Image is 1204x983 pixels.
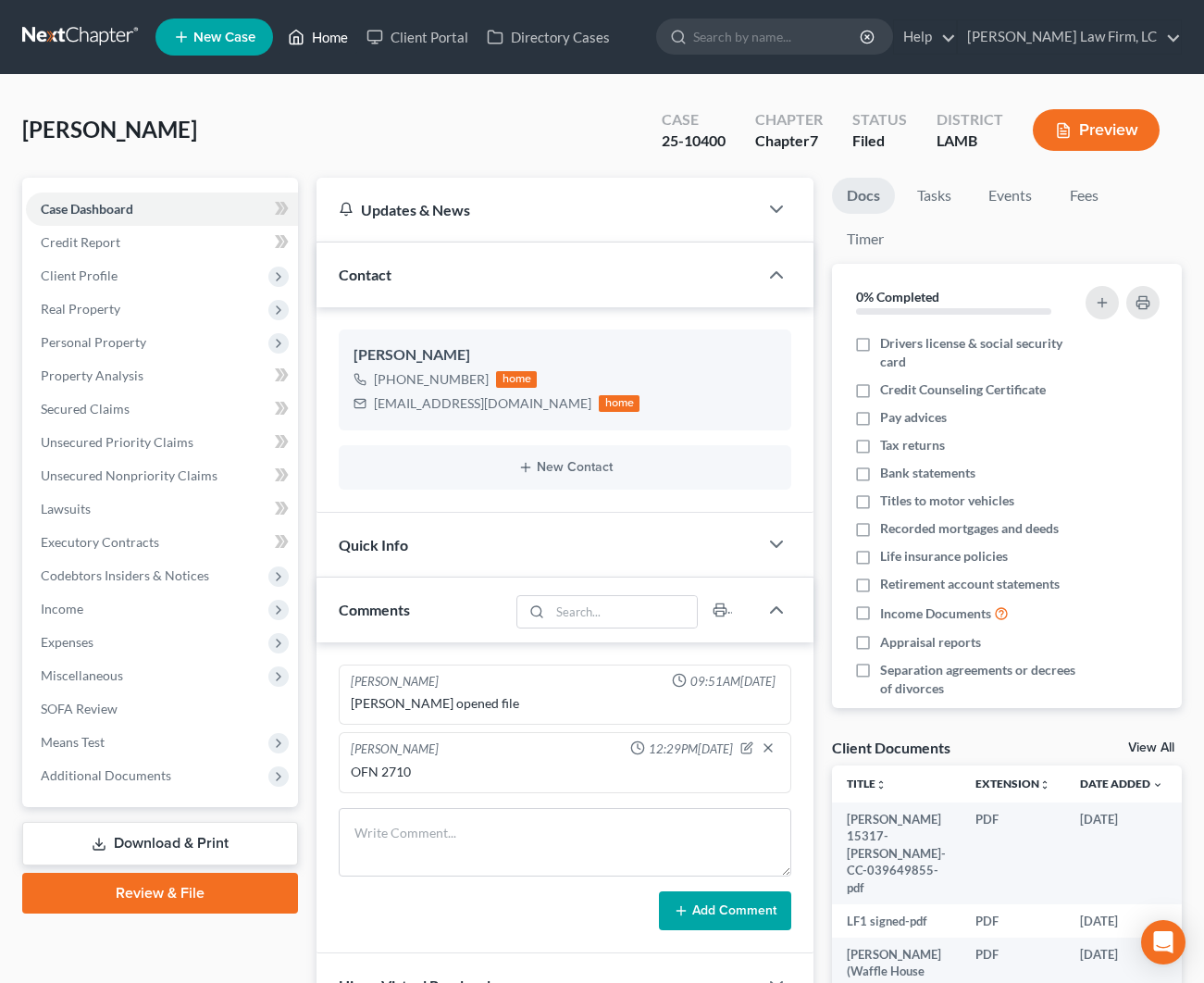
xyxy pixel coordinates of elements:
a: Unsecured Nonpriority Claims [26,459,298,492]
span: Secured Claims [41,401,130,417]
i: expand_more [1152,779,1163,790]
a: Home [279,20,357,54]
input: Search by name... [693,19,863,54]
span: Miscellaneous [41,667,123,683]
span: Tax returns [880,436,945,454]
span: [PERSON_NAME] [22,116,197,143]
a: View All [1128,741,1174,754]
span: Quick Info [339,536,408,554]
td: PDF [961,904,1065,938]
div: [EMAIL_ADDRESS][DOMAIN_NAME] [374,394,591,413]
div: Client Documents [832,738,950,757]
span: Client Profile [41,268,118,283]
a: Credit Report [26,226,298,259]
div: Chapter [755,131,823,152]
span: Life insurance policies [880,547,1008,566]
a: SOFA Review [26,692,298,726]
div: Status [852,109,907,131]
div: District [937,109,1003,131]
button: Add Comment [659,891,791,930]
a: Download & Print [22,822,298,865]
span: Executory Contracts [41,534,159,550]
span: Income Documents [880,604,991,623]
span: Separation agreements or decrees of divorces [880,661,1078,698]
span: Unsecured Nonpriority Claims [41,467,217,483]
a: Timer [832,221,899,257]
input: Search... [551,596,698,628]
div: home [599,395,639,412]
span: Expenses [41,634,93,650]
button: Preview [1033,109,1160,151]
td: [DATE] [1065,803,1178,904]
a: Help [894,20,956,54]
a: Date Added expand_more [1080,777,1163,790]
span: Pay advices [880,408,947,427]
span: Codebtors Insiders & Notices [41,567,209,583]
a: Directory Cases [478,20,619,54]
span: Credit Counseling Certificate [880,380,1046,399]
span: SOFA Review [41,701,118,716]
span: Real Property [41,301,120,317]
a: Executory Contracts [26,526,298,559]
button: New Contact [354,460,776,475]
div: [PERSON_NAME] opened file [351,694,779,713]
div: Open Intercom Messenger [1141,920,1185,964]
span: Unsecured Priority Claims [41,434,193,450]
a: Client Portal [357,20,478,54]
span: Property Analysis [41,367,143,383]
span: Comments [339,601,410,618]
div: Filed [852,131,907,152]
div: [PHONE_NUMBER] [374,370,489,389]
strong: 0% Completed [856,289,939,305]
span: Case Dashboard [41,201,133,217]
div: [PERSON_NAME] [351,740,439,759]
a: Docs [832,178,895,214]
span: Income [41,601,83,616]
span: Personal Property [41,334,146,350]
span: Lawsuits [41,501,91,516]
a: Lawsuits [26,492,298,526]
a: Case Dashboard [26,193,298,226]
span: Appraisal reports [880,633,981,652]
div: OFN 2710 [351,763,779,781]
a: Fees [1054,178,1113,214]
span: 7 [810,131,818,149]
a: Unsecured Priority Claims [26,426,298,459]
a: Property Analysis [26,359,298,392]
span: 12:29PM[DATE] [649,740,733,758]
div: Chapter [755,109,823,131]
div: Case [662,109,726,131]
div: [PERSON_NAME] [351,673,439,691]
a: Titleunfold_more [847,777,887,790]
td: PDF [961,803,1065,904]
a: [PERSON_NAME] Law Firm, LC [958,20,1181,54]
span: Contact [339,266,391,283]
a: Tasks [902,178,966,214]
span: Titles to motor vehicles [880,491,1014,510]
span: 09:51AM[DATE] [690,673,776,691]
span: Means Test [41,734,105,750]
span: Drivers license & social security card [880,334,1078,371]
div: Updates & News [339,200,736,219]
a: Secured Claims [26,392,298,426]
td: LF1 signed-pdf [832,904,961,938]
span: Retirement account statements [880,575,1060,593]
a: Review & File [22,873,298,914]
div: 25-10400 [662,131,726,152]
span: New Case [193,31,255,44]
div: home [496,371,537,388]
span: Bank statements [880,464,975,482]
i: unfold_more [1039,779,1050,790]
span: Additional Documents [41,767,171,783]
div: [PERSON_NAME] [354,344,776,367]
a: Events [974,178,1047,214]
div: LAMB [937,131,1003,152]
td: [PERSON_NAME] 15317-[PERSON_NAME]-CC-039649855-pdf [832,803,961,904]
span: Recorded mortgages and deeds [880,519,1059,538]
td: [DATE] [1065,904,1178,938]
a: Extensionunfold_more [975,777,1050,790]
span: Credit Report [41,234,120,250]
i: unfold_more [875,779,887,790]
